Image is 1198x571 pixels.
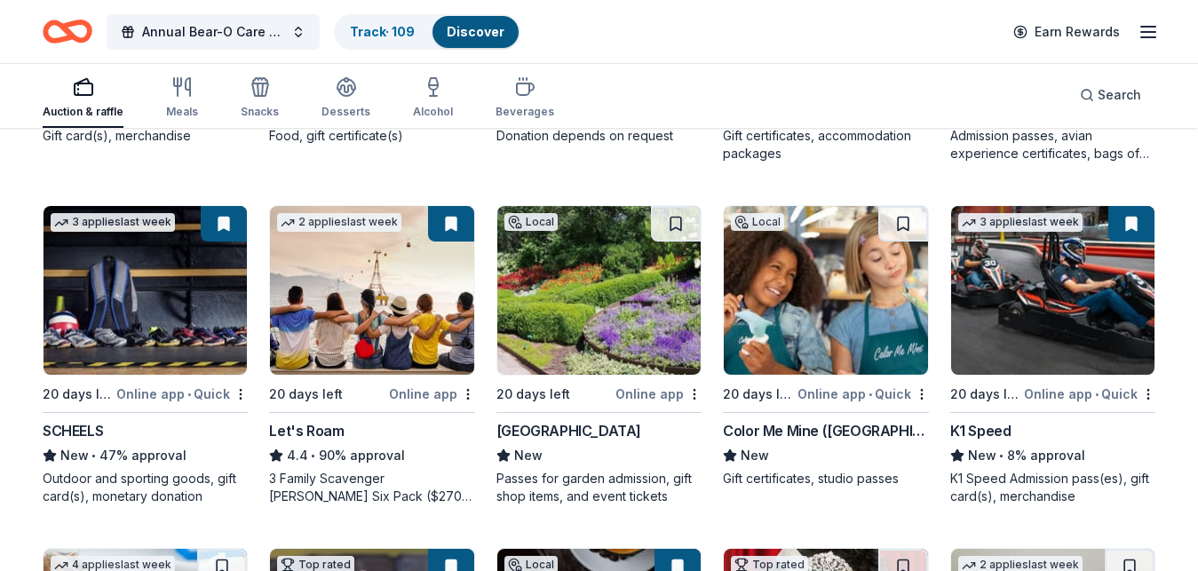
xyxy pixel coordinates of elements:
[741,445,769,466] span: New
[44,206,247,375] img: Image for SCHEELS
[447,24,504,39] a: Discover
[496,470,702,505] div: Passes for garden admission, gift shop items, and event tickets
[166,69,198,128] button: Meals
[496,420,641,441] div: [GEOGRAPHIC_DATA]
[496,205,702,505] a: Image for Red Butte GardenLocal20 days leftOnline app[GEOGRAPHIC_DATA]NewPasses for garden admiss...
[950,420,1012,441] div: K1 Speed
[43,69,123,128] button: Auction & raffle
[269,470,474,505] div: 3 Family Scavenger [PERSON_NAME] Six Pack ($270 Value), 2 Date Night Scavenger [PERSON_NAME] Two ...
[43,127,248,145] div: Gift card(s), merchandise
[968,445,996,466] span: New
[43,11,92,52] a: Home
[269,420,344,441] div: Let's Roam
[334,14,520,50] button: Track· 109Discover
[270,206,473,375] img: Image for Let's Roam
[43,384,113,405] div: 20 days left
[723,205,928,488] a: Image for Color Me Mine (Salt Lake City)Local20 days leftOnline app•QuickColor Me Mine ([GEOGRAPH...
[269,127,474,145] div: Food, gift certificate(s)
[723,384,793,405] div: 20 days left
[413,105,453,119] div: Alcohol
[504,213,558,231] div: Local
[43,205,248,505] a: Image for SCHEELS3 applieslast week20 days leftOnline app•QuickSCHEELSNew•47% approvalOutdoor and...
[269,384,343,405] div: 20 days left
[321,105,370,119] div: Desserts
[497,206,701,375] img: Image for Red Butte Garden
[723,420,928,441] div: Color Me Mine ([GEOGRAPHIC_DATA])
[241,105,279,119] div: Snacks
[999,448,1004,463] span: •
[413,69,453,128] button: Alcohol
[43,420,103,441] div: SCHEELS
[723,470,928,488] div: Gift certificates, studio passes
[958,213,1083,232] div: 3 applies last week
[187,387,191,401] span: •
[107,14,320,50] button: Annual Bear-O Care Gala
[43,470,248,505] div: Outdoor and sporting goods, gift card(s), monetary donation
[1098,84,1141,106] span: Search
[1024,383,1155,405] div: Online app Quick
[950,127,1155,163] div: Admission passes, avian experience certificates, bags of merchandise
[142,21,284,43] span: Annual Bear-O Care Gala
[91,448,96,463] span: •
[731,213,784,231] div: Local
[277,213,401,232] div: 2 applies last week
[269,205,474,505] a: Image for Let's Roam2 applieslast week20 days leftOnline appLet's Roam4.4•90% approval3 Family Sc...
[389,383,475,405] div: Online app
[723,127,928,163] div: Gift certificates, accommodation packages
[1066,77,1155,113] button: Search
[950,205,1155,505] a: Image for K1 Speed3 applieslast week20 days leftOnline app•QuickK1 SpeedNew•8% approvalK1 Speed A...
[951,206,1154,375] img: Image for K1 Speed
[241,69,279,128] button: Snacks
[724,206,927,375] img: Image for Color Me Mine (Salt Lake City)
[287,445,308,466] span: 4.4
[496,127,702,145] div: Donation depends on request
[43,105,123,119] div: Auction & raffle
[514,445,543,466] span: New
[950,445,1155,466] div: 8% approval
[350,24,415,39] a: Track· 109
[615,383,702,405] div: Online app
[496,105,554,119] div: Beverages
[116,383,248,405] div: Online app Quick
[312,448,316,463] span: •
[797,383,929,405] div: Online app Quick
[869,387,872,401] span: •
[60,445,89,466] span: New
[496,384,570,405] div: 20 days left
[43,445,248,466] div: 47% approval
[321,69,370,128] button: Desserts
[51,213,175,232] div: 3 applies last week
[496,69,554,128] button: Beverages
[1003,16,1131,48] a: Earn Rewards
[269,445,474,466] div: 90% approval
[166,105,198,119] div: Meals
[1095,387,1099,401] span: •
[950,470,1155,505] div: K1 Speed Admission pass(es), gift card(s), merchandise
[950,384,1020,405] div: 20 days left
